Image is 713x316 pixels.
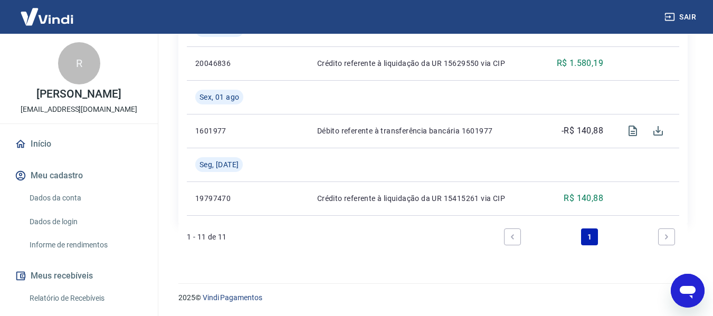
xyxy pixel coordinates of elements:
[195,193,245,204] p: 19797470
[21,104,137,115] p: [EMAIL_ADDRESS][DOMAIN_NAME]
[564,192,603,205] p: R$ 140,88
[317,58,538,69] p: Crédito referente à liquidação da UR 15629550 via CIP
[13,132,145,156] a: Início
[662,7,700,27] button: Sair
[13,264,145,288] button: Meus recebíveis
[504,228,521,245] a: Previous page
[620,118,645,143] span: Visualizar
[581,228,598,245] a: Page 1 is your current page
[25,288,145,309] a: Relatório de Recebíveis
[500,224,679,250] ul: Pagination
[13,1,81,33] img: Vindi
[187,232,227,242] p: 1 - 11 de 11
[195,58,245,69] p: 20046836
[317,126,538,136] p: Débito referente à transferência bancária 1601977
[199,92,239,102] span: Sex, 01 ago
[58,42,100,84] div: R
[25,187,145,209] a: Dados da conta
[36,89,121,100] p: [PERSON_NAME]
[317,193,538,204] p: Crédito referente à liquidação da UR 15415261 via CIP
[178,292,688,303] p: 2025 ©
[25,211,145,233] a: Dados de login
[195,126,245,136] p: 1601977
[658,228,675,245] a: Next page
[671,274,705,308] iframe: Botão para abrir a janela de mensagens, conversa em andamento
[557,57,603,70] p: R$ 1.580,19
[25,234,145,256] a: Informe de rendimentos
[645,118,671,143] span: Download
[203,293,262,302] a: Vindi Pagamentos
[13,164,145,187] button: Meu cadastro
[562,125,603,137] p: -R$ 140,88
[199,159,239,170] span: Seg, [DATE]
